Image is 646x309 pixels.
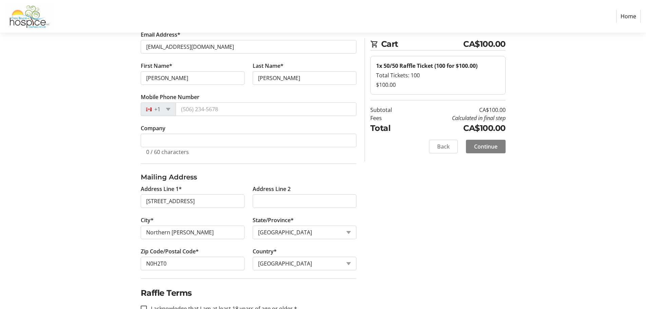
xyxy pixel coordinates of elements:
td: CA$100.00 [409,106,506,114]
tr-character-limit: 0 / 60 characters [146,148,189,156]
label: Email Address* [141,31,180,39]
label: State/Province* [253,216,294,224]
label: Mobile Phone Number [141,93,199,101]
label: Address Line 1* [141,185,182,193]
a: Home [616,10,641,23]
label: City* [141,216,154,224]
span: Continue [474,142,497,151]
label: Country* [253,247,277,255]
td: CA$100.00 [409,122,506,134]
td: Fees [370,114,409,122]
label: Address Line 2 [253,185,291,193]
label: First Name* [141,62,172,70]
div: $100.00 [376,81,500,89]
label: Company [141,124,165,132]
input: City [141,226,244,239]
td: Subtotal [370,106,409,114]
div: Total Tickets: 100 [376,71,500,79]
input: (506) 234-5678 [176,102,356,116]
span: Back [437,142,450,151]
input: Zip or Postal Code [141,257,244,270]
td: Total [370,122,409,134]
input: Address [141,194,244,208]
label: Zip Code/Postal Code* [141,247,199,255]
button: Continue [466,140,506,153]
h3: Mailing Address [141,172,356,182]
span: CA$100.00 [463,38,506,50]
button: Back [429,140,458,153]
h2: Raffle Terms [141,287,356,299]
span: Cart [381,38,464,50]
strong: 1x 50/50 Raffle Ticket (100 for $100.00) [376,62,477,70]
td: Calculated in final step [409,114,506,122]
img: Grey Bruce Hospice's Logo [5,3,54,30]
label: Last Name* [253,62,283,70]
